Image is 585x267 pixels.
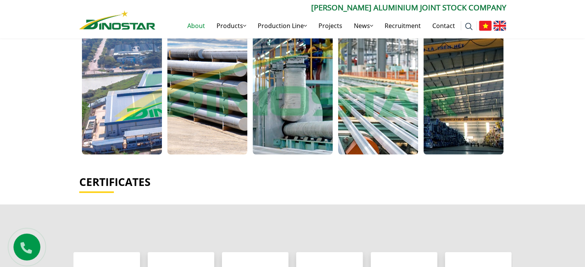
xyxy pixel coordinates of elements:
img: Nhôm Dinostar [79,10,155,30]
a: Recruitment [379,13,427,38]
img: English [493,21,506,31]
img: search [465,23,473,30]
a: About [182,13,211,38]
a: Products [211,13,252,38]
a: News [348,13,379,38]
img: Tiếng Việt [479,21,492,31]
a: Production Line [252,13,313,38]
h2: CERTIFICATES [79,176,506,189]
a: Contact [427,13,461,38]
p: [PERSON_NAME] Aluminium Joint Stock Company [155,2,506,13]
a: Projects [313,13,348,38]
